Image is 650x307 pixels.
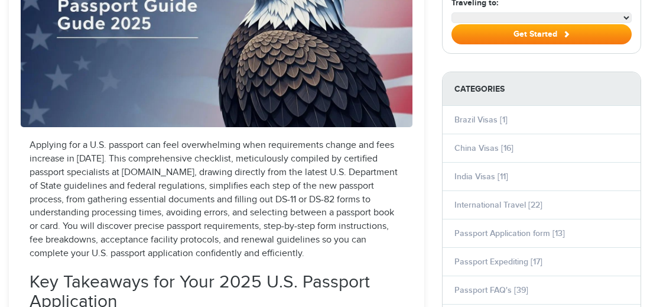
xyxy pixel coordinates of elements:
a: Passport Expediting [17] [454,257,542,267]
a: International Travel [22] [454,200,542,210]
a: China Visas [16] [454,143,513,153]
a: Passport FAQ's [39] [454,285,528,295]
strong: Categories [443,72,641,106]
button: Get Started [451,24,632,44]
a: Passport Application form [13] [454,228,565,238]
p: Applying for a U.S. passport can feel overwhelming when requirements change and fees increase in ... [30,139,404,261]
a: India Visas [11] [454,172,508,182]
a: Brazil Visas [1] [454,115,508,125]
